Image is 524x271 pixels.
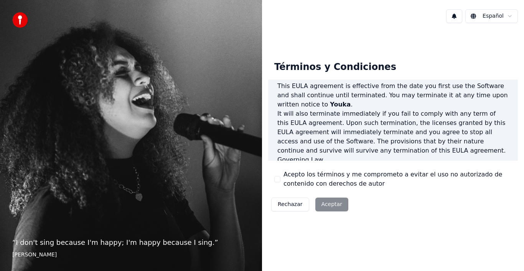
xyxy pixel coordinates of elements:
p: This EULA agreement is effective from the date you first use the Software and shall continue unti... [277,81,509,109]
div: Términos y Condiciones [268,55,402,80]
h3: Governing Law [277,155,509,165]
p: “ I don't sing because I'm happy; I'm happy because I sing. ” [12,237,250,248]
label: Acepto los términos y me comprometo a evitar el uso no autorizado de contenido con derechos de autor [283,170,512,188]
p: It will also terminate immediately if you fail to comply with any term of this EULA agreement. Up... [277,109,509,155]
img: youka [12,12,28,28]
span: Youka [330,101,351,108]
footer: [PERSON_NAME] [12,251,250,259]
button: Rechazar [271,198,309,211]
